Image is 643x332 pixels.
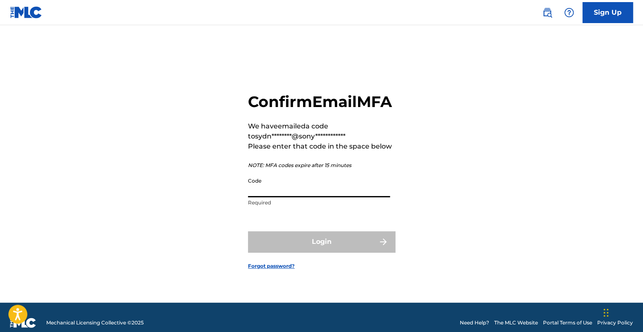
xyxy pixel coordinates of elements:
[564,8,574,18] img: help
[494,319,538,327] a: The MLC Website
[248,262,295,270] a: Forgot password?
[10,6,42,18] img: MLC Logo
[248,92,395,111] h2: Confirm Email MFA
[248,141,395,152] p: Please enter that code in the space below
[543,319,592,327] a: Portal Terms of Use
[597,319,633,327] a: Privacy Policy
[248,162,395,169] p: NOTE: MFA codes expire after 15 minutes
[542,8,552,18] img: search
[10,318,36,328] img: logo
[561,4,577,21] div: Help
[248,199,390,207] p: Required
[582,2,633,23] a: Sign Up
[460,319,489,327] a: Need Help?
[603,300,609,325] div: Drag
[539,4,556,21] a: Public Search
[601,292,643,332] iframe: Chat Widget
[46,319,144,327] span: Mechanical Licensing Collective © 2025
